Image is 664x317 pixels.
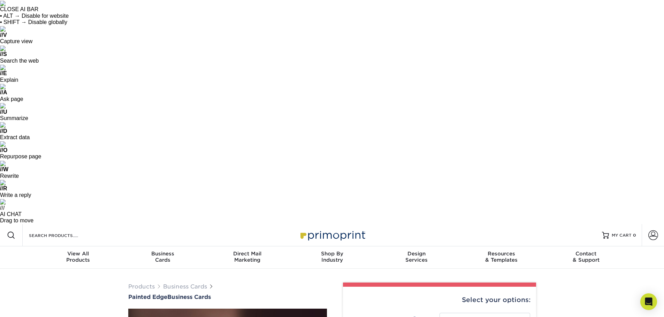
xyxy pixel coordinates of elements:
a: Contact& Support [544,246,628,269]
div: Cards [120,251,205,263]
span: Painted Edge [128,294,167,300]
span: Shop By [290,251,374,257]
a: View AllProducts [36,246,121,269]
h1: Business Cards [128,294,327,300]
a: Shop ByIndustry [290,246,374,269]
div: & Templates [459,251,544,263]
div: Services [374,251,459,263]
a: BusinessCards [120,246,205,269]
div: Industry [290,251,374,263]
div: Open Intercom Messenger [640,293,657,310]
a: DesignServices [374,246,459,269]
a: Direct MailMarketing [205,246,290,269]
div: & Support [544,251,628,263]
a: Business Cards [163,283,207,290]
a: Painted EdgeBusiness Cards [128,294,327,300]
span: Design [374,251,459,257]
img: Primoprint [297,228,367,243]
a: Resources& Templates [459,246,544,269]
a: MY CART 0 [602,224,636,246]
span: Resources [459,251,544,257]
span: MY CART [612,232,632,238]
span: 0 [633,232,636,237]
span: Contact [544,251,628,257]
input: SEARCH PRODUCTS..... [28,231,96,239]
span: View All [36,251,121,257]
div: Select your options: [349,287,531,313]
span: Business [120,251,205,257]
a: Products [128,283,155,290]
div: Marketing [205,251,290,263]
span: Direct Mail [205,251,290,257]
div: Products [36,251,121,263]
iframe: Google Customer Reviews [2,296,59,315]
